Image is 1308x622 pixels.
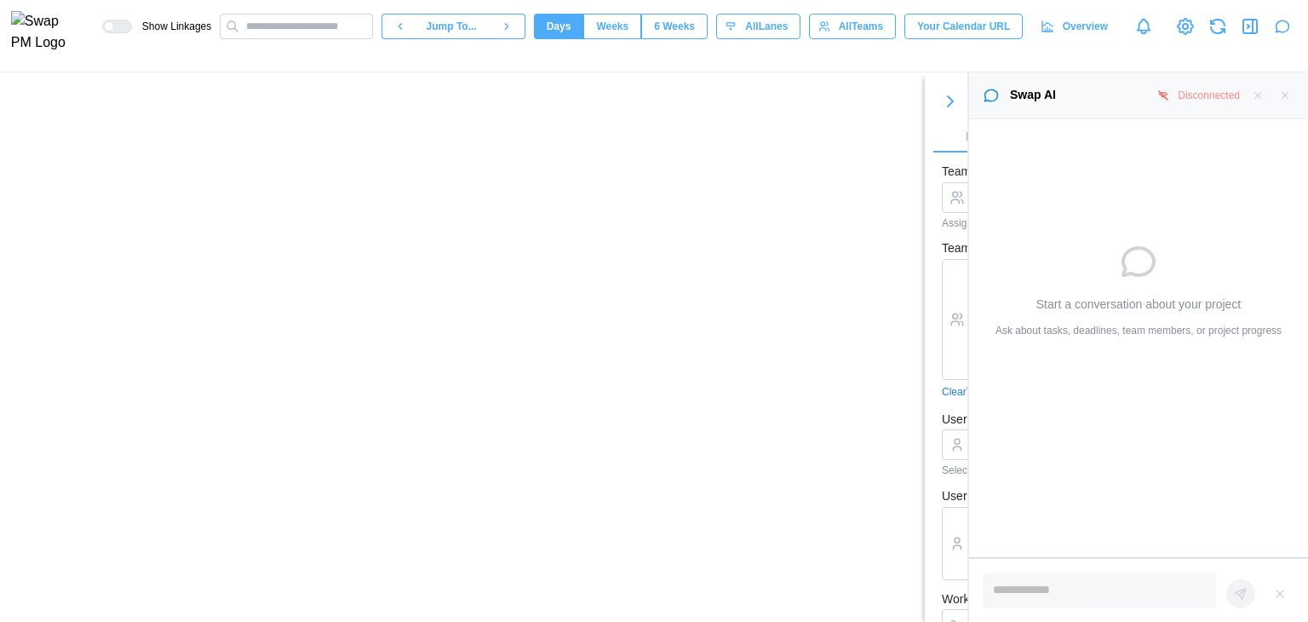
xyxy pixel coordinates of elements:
span: All Teams [839,14,883,38]
label: Team(s) [942,239,990,258]
span: Details [966,130,1002,142]
span: Days [547,14,571,38]
button: Close chat [1276,86,1294,105]
span: Overview [1063,14,1108,38]
div: Disconnected [1178,88,1240,104]
button: Clear messages [1248,86,1267,105]
span: Jump To... [427,14,477,38]
img: Swap PM Logo [11,11,80,54]
label: User Owner [942,411,1006,429]
label: Team Owner [942,163,1009,181]
span: Your Calendar URL [917,14,1010,38]
div: Ask about tasks, deadlines, team members, or project progress [995,323,1282,339]
span: All Lanes [745,14,788,38]
div: Swap AI [1010,86,1056,105]
a: View Project [1173,14,1197,38]
div: Assign a team as the owner of this action item. [942,217,1231,229]
a: Notifications [1129,12,1158,41]
div: Select an owner user from the selected owner team. [942,464,1231,476]
span: 6 Weeks [654,14,695,38]
span: Weeks [596,14,628,38]
a: Clear Teams [942,384,996,400]
button: Close chat [1271,14,1294,38]
button: Refresh Grid [1206,14,1230,38]
button: Close Drawer [1238,14,1262,38]
label: Workflow(s) [942,590,1005,609]
span: Show Linkages [132,20,211,33]
label: User(s) [942,487,981,506]
div: Start a conversation about your project [1036,296,1241,314]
